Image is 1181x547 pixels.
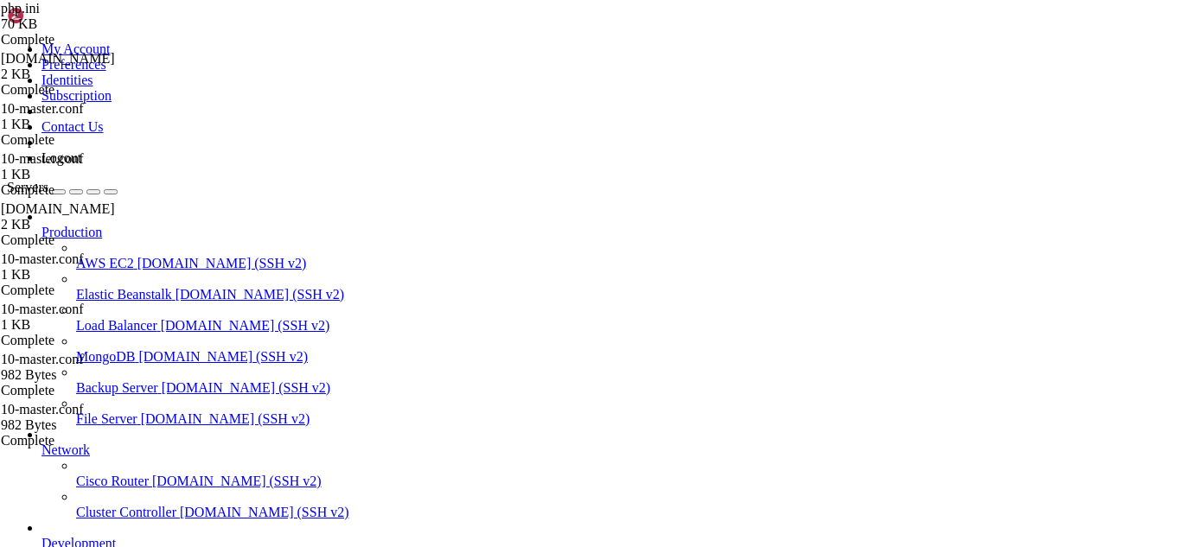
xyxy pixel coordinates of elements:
x-row: \____\___/|_|\_| |_/_/ \_|___/\___/ [7,22,956,36]
x-row: [root@hosting ~]# [7,418,956,433]
span: 10-master.conf [1,302,161,333]
x-row: USER TTY FROM LOGIN@ IDLE JCPU PCPU WHAT [7,345,956,359]
div: 70 KB [1,16,161,32]
span: [DOMAIN_NAME] [1,201,115,216]
span: 10-master.conf [1,302,84,316]
span: 10-master.conf [1,251,161,283]
x-row: root tty1 - [DATE] 11days 0.17s 0.17s -bash [7,359,956,374]
span: 10-master.conf [1,151,161,182]
span: 10-master.conf [1,402,84,417]
span: 10-master.conf [1,101,84,116]
div: Complete [1,232,161,248]
x-row: please don't hesitate to contact us at [EMAIL_ADDRESS][DOMAIN_NAME]. [7,95,956,110]
x-row: This server is hosted by Contabo. If you have any questions or need help, [7,80,956,95]
div: Complete [1,82,161,98]
div: Complete [1,283,161,298]
x-row: CWP Support: [URL][DOMAIN_NAME] [7,301,956,315]
span: 10-master.conf [1,251,84,266]
div: (18, 28) [138,418,145,433]
div: Complete [1,433,161,448]
div: Complete [1,32,161,48]
x-row: Last login: [DATE] from [TECHNICAL_ID] [7,183,956,198]
x-row: | |__| (_) | .` | | |/ _ \| _ \ (_) | [7,7,956,22]
x-row: root pts/0 [TECHNICAL_ID] 12:59 1.00s 0.05s 0.00s sh /root/.bash_ [7,374,956,389]
div: Complete [1,132,161,148]
div: 982 Bytes [1,367,161,383]
div: 1 KB [1,317,161,333]
span: php.ini [1,1,40,16]
x-row: 12:59:37 up 11 days, 16:54, 2 users, load average: 0.35, 0.33, 0.35 [7,330,956,345]
div: 1 KB [1,117,161,132]
x-row: Welcome to CWP (CentOS WebPanel) server [7,227,956,242]
div: 2 KB [1,67,161,82]
span: 10-master.conf [1,352,84,366]
div: 2 KB [1,217,161,232]
span: [DOMAIN_NAME] [1,51,115,66]
x-row: There were 172 failed login attempts since the last successful login. [7,169,956,183]
x-row: Activate the web console with: systemctl enable --now cockpit.socket [7,124,956,139]
div: Complete [1,383,161,398]
x-row: Welcome! [7,51,956,66]
x-row: Last failed login: [DATE] 12:58:25 -05 2025 from [TECHNICAL_ID] on ssh:notty [7,154,956,169]
x-row: CWP Wiki: [URL][DOMAIN_NAME] [7,271,956,286]
div: Complete [1,182,161,198]
div: 1 KB [1,267,161,283]
x-row: CWP Forum: [URL][DOMAIN_NAME] [7,286,956,301]
div: Complete [1,333,161,348]
x-row: [root@hosting ~]# nano /usr/local/cwp/php71/php.ini [7,404,956,418]
span: 10-master.conf [1,402,161,433]
span: 10-master.conf [1,352,161,383]
div: 982 Bytes [1,417,161,433]
span: main.cf [1,51,161,82]
span: 10-master.conf [1,151,84,166]
span: php.ini [1,1,161,32]
span: 10-master.conf [1,101,161,132]
span: main.cf [1,201,161,232]
div: 1 KB [1,167,161,182]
